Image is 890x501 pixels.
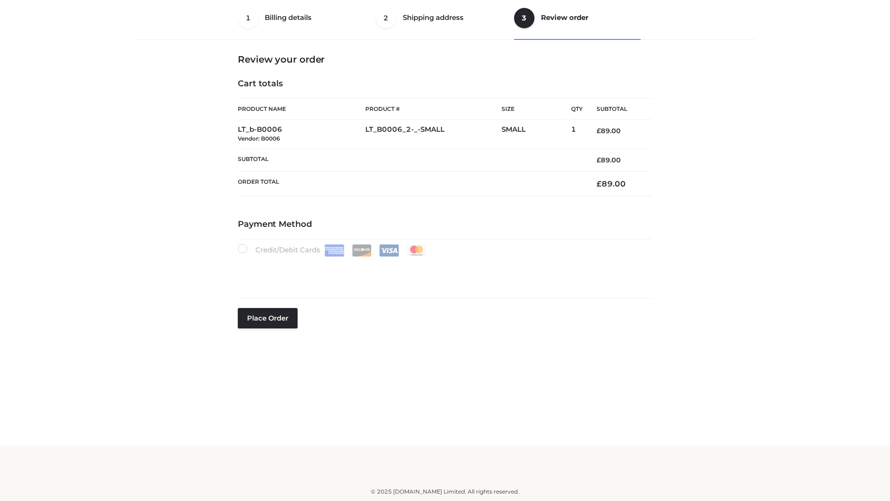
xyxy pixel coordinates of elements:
img: Visa [379,244,399,257]
td: LT_B0006_2-_-SMALL [365,120,502,149]
th: Order Total [238,172,583,196]
th: Size [502,99,566,120]
span: £ [597,127,601,135]
h4: Cart totals [238,79,652,89]
bdi: 89.00 [597,127,621,135]
th: Qty [571,98,583,120]
img: Mastercard [407,244,426,257]
label: Credit/Debit Cards [238,244,427,257]
h3: Review your order [238,54,652,65]
span: £ [597,179,602,188]
td: LT_b-B0006 [238,120,365,149]
th: Subtotal [583,99,652,120]
th: Product Name [238,98,365,120]
bdi: 89.00 [597,156,621,164]
span: £ [597,156,601,164]
div: © 2025 [DOMAIN_NAME] Limited. All rights reserved. [138,487,752,496]
h4: Payment Method [238,219,652,230]
button: Place order [238,308,298,328]
td: SMALL [502,120,571,149]
img: Discover [352,244,372,257]
iframe: Secure payment input frame [236,255,650,289]
th: Product # [365,98,502,120]
small: Vendor: B0006 [238,135,280,142]
img: Amex [324,244,344,257]
bdi: 89.00 [597,179,626,188]
th: Subtotal [238,148,583,171]
td: 1 [571,120,583,149]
